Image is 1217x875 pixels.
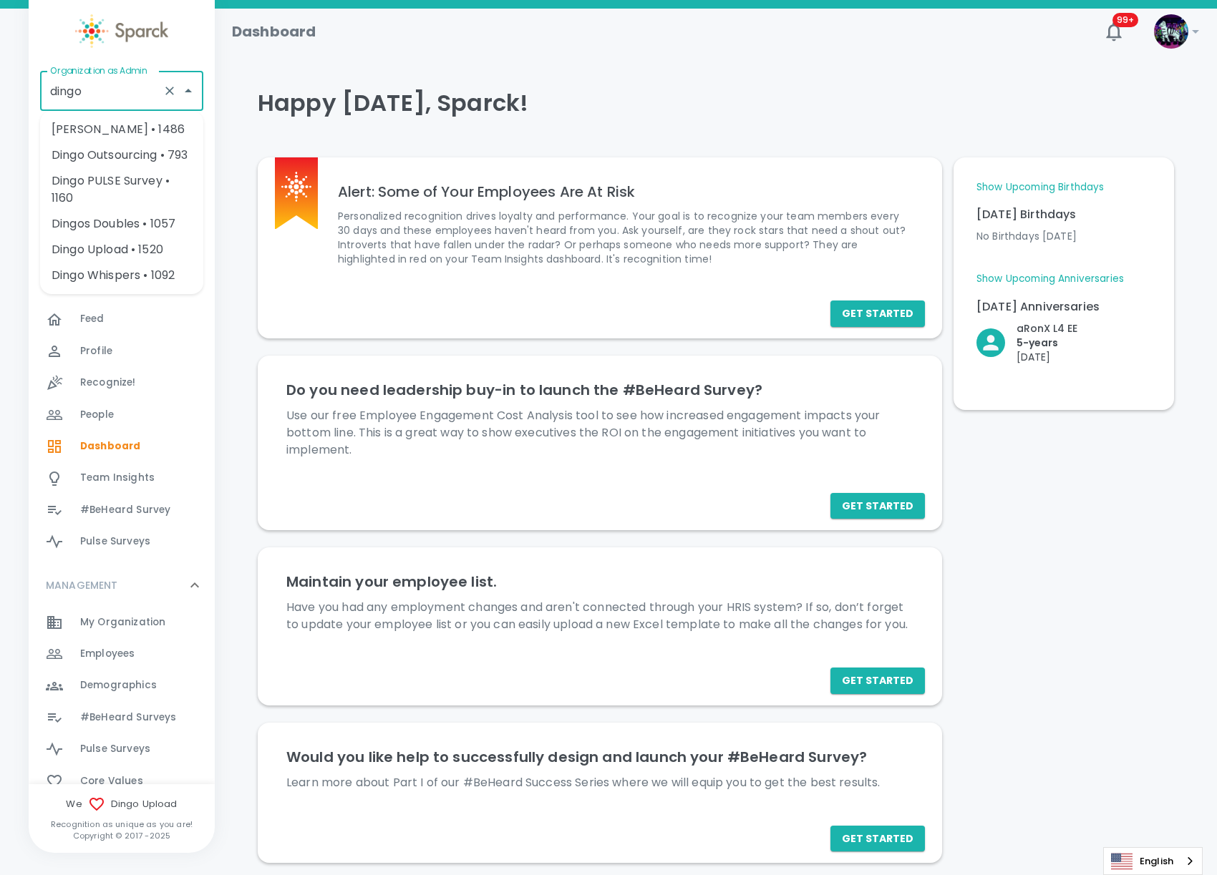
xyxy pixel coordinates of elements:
[50,64,147,77] label: Organization as Admin
[976,180,1104,195] a: Show Upcoming Birthdays
[29,160,215,260] div: SPARCK
[830,493,925,519] button: Get Started
[29,702,215,733] a: #BeHeard Surveys
[29,117,215,160] div: SPARCK
[258,89,1174,117] h4: Happy [DATE], Sparck!
[1017,336,1077,350] p: 5- years
[830,300,925,327] button: Get Started
[1103,847,1203,875] div: Language
[29,607,215,638] a: My Organization
[29,494,215,526] a: #BeHeard Survey
[1103,847,1203,875] aside: Language selected: English
[29,670,215,701] a: Demographics
[80,534,150,549] span: Pulse Surveys
[29,192,215,223] a: Roles
[29,160,215,191] a: Organizations
[80,774,143,788] span: Core Values
[29,818,215,830] p: Recognition as unique as you are!
[1017,350,1077,364] p: [DATE]
[29,564,215,607] div: MANAGEMENT
[976,272,1124,286] a: Show Upcoming Anniversaries
[1097,14,1131,49] button: 99+
[976,321,1077,364] button: Click to Recognize!
[29,260,215,303] div: GENERAL
[29,336,215,367] a: Profile
[80,647,135,661] span: Employees
[29,431,215,462] a: Dashboard
[40,142,203,168] li: Dingo Outsourcing • 793
[286,378,913,401] h6: Do you need leadership buy-in to launch the #BeHeard Survey?
[80,678,157,693] span: Demographics
[976,206,1151,223] p: [DATE] Birthdays
[1104,848,1202,874] a: English
[286,599,913,633] p: Have you had any employment changes and aren't connected through your HRIS system? If so, don’t f...
[29,303,215,335] a: Feed
[286,746,913,768] h6: Would you like help to successfully design and launch your #BeHeard Survey?
[40,237,203,263] li: Dingo Upload • 1520
[40,117,203,142] li: [PERSON_NAME] • 1486
[80,615,165,630] span: My Organization
[178,81,198,101] button: Close
[286,570,913,593] h6: Maintain your employee list.
[29,638,215,670] a: Employees
[338,180,913,203] h6: Alert: Some of Your Employees Are At Risk
[29,796,215,813] span: We Dingo Upload
[29,303,215,563] div: GENERAL
[80,408,114,422] span: People
[80,312,105,326] span: Feed
[286,407,913,459] p: Use our free Employee Engagement Cost Analysis tool to see how increased engagement impacts your ...
[29,462,215,494] a: Team Insights
[1017,321,1077,336] p: aRonX L4 EE
[80,742,150,756] span: Pulse Surveys
[830,826,925,852] button: Get Started
[976,298,1151,316] p: [DATE] Anniversaries
[29,223,215,255] a: Virgin Experiences
[29,367,215,399] a: Recognize!
[80,503,170,517] span: #BeHeard Survey
[338,209,913,266] p: Personalized recognition drives loyalty and performance. Your goal is to recognize your team memb...
[286,774,913,791] p: Learn more about Part I of our #BeHeard Success Series where we will equip you to get the best re...
[281,172,311,202] img: Sparck logo
[80,710,176,725] span: #BeHeard Surveys
[1112,13,1138,27] span: 99+
[976,229,1151,243] p: No Birthdays [DATE]
[29,14,215,48] a: Sparck logo
[75,14,168,48] img: Sparck logo
[40,168,203,211] li: Dingo PULSE Survey • 1160
[46,578,118,592] p: MANAGEMENT
[40,263,203,288] li: Dingo Whispers • 1092
[29,733,215,765] a: Pulse Surveys
[29,830,215,841] p: Copyright © 2017 - 2025
[80,439,140,454] span: Dashboard
[40,211,203,237] li: Dingos Doubles • 1057
[80,344,112,358] span: Profile
[830,668,925,694] button: Get Started
[29,766,215,797] a: Core Values
[80,471,155,485] span: Team Insights
[1154,14,1188,49] img: Picture of Sparck
[29,399,215,431] a: People
[29,526,215,557] a: Pulse Surveys
[232,20,316,43] h1: Dashboard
